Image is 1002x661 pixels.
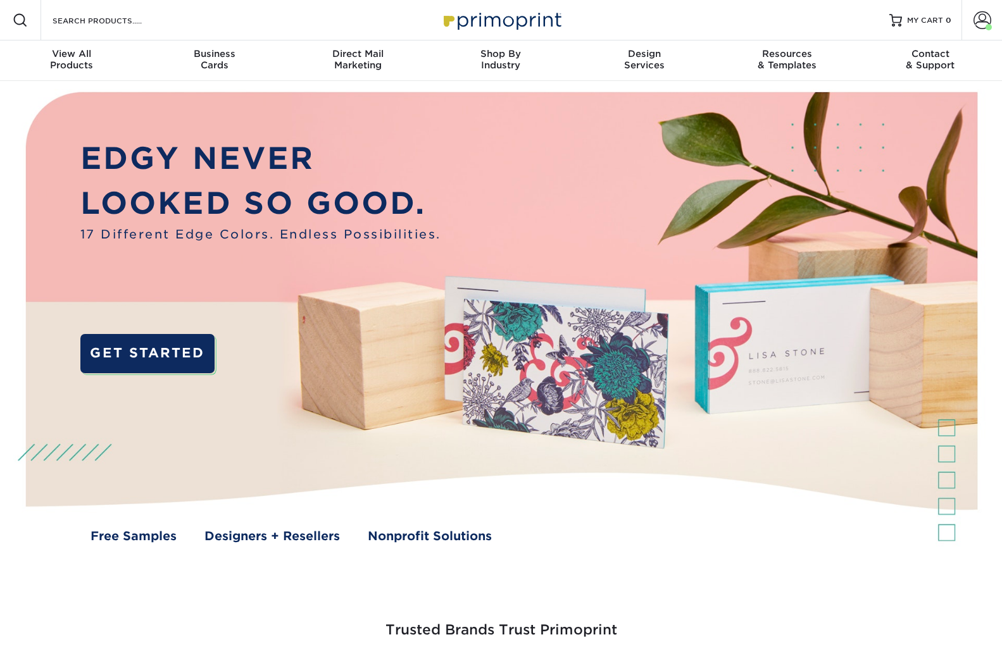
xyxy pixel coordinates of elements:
a: Resources& Templates [716,40,859,81]
div: Marketing [286,48,429,71]
span: Design [573,48,716,59]
img: Primoprint [438,6,565,34]
p: EDGY NEVER [80,135,441,180]
a: Direct MailMarketing [286,40,429,81]
span: Resources [716,48,859,59]
span: 0 [946,16,951,25]
div: Services [573,48,716,71]
a: Designers + Resellers [204,528,340,546]
span: Shop By [429,48,572,59]
a: Contact& Support [859,40,1002,81]
div: Industry [429,48,572,71]
a: Nonprofit Solutions [368,528,492,546]
div: & Support [859,48,1002,71]
h3: Trusted Brands Trust Primoprint [131,591,872,653]
div: Cards [143,48,286,71]
span: MY CART [907,15,943,26]
a: BusinessCards [143,40,286,81]
span: Contact [859,48,1002,59]
a: DesignServices [573,40,716,81]
span: 17 Different Edge Colors. Endless Possibilities. [80,226,441,244]
span: Business [143,48,286,59]
a: GET STARTED [80,334,215,374]
a: Shop ByIndustry [429,40,572,81]
span: Direct Mail [286,48,429,59]
input: SEARCH PRODUCTS..... [51,13,175,28]
div: & Templates [716,48,859,71]
p: LOOKED SO GOOD. [80,180,441,225]
a: Free Samples [91,528,177,546]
